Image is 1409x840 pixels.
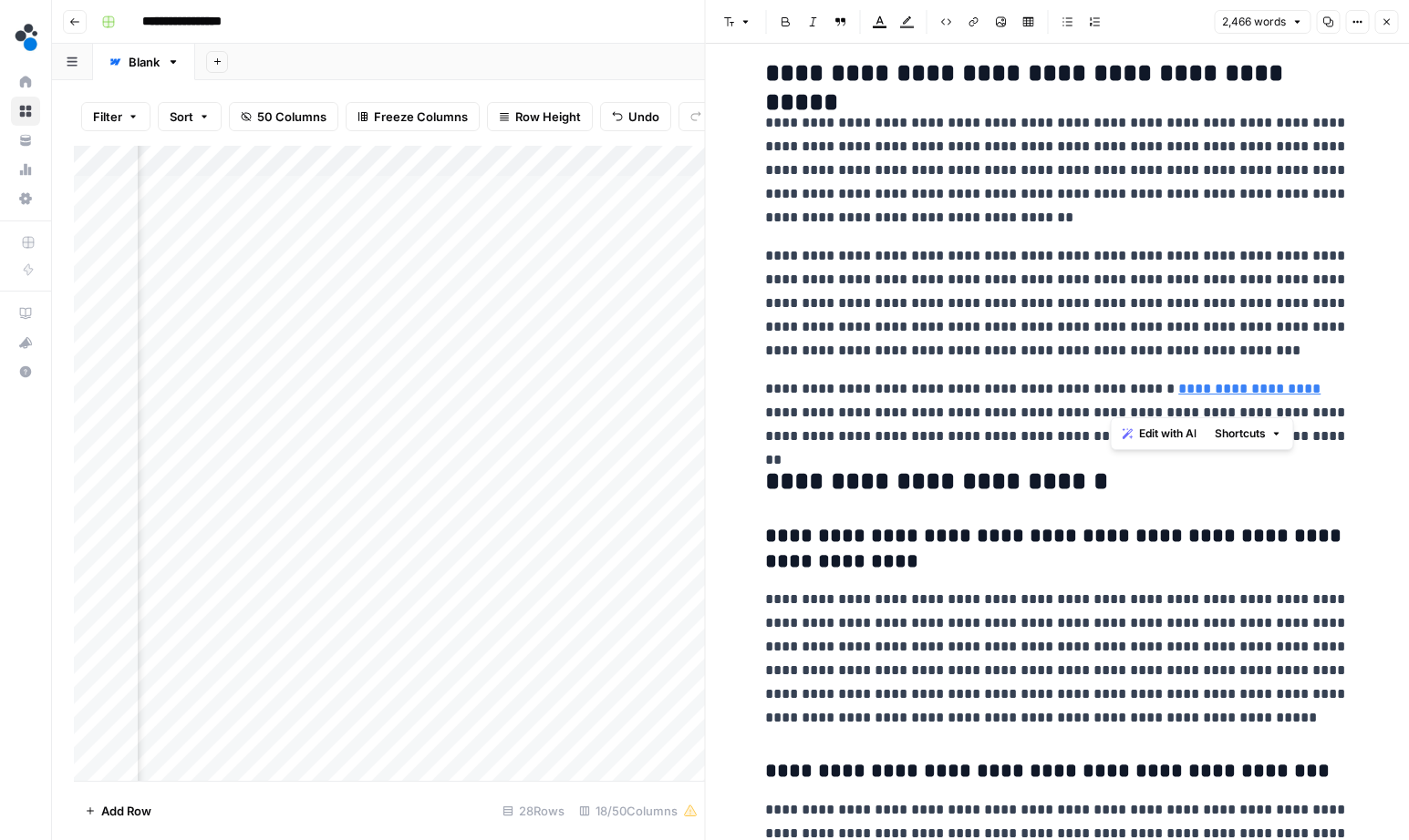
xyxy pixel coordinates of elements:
[93,108,122,126] span: Filter
[129,53,160,71] div: Blank
[374,108,468,126] span: Freeze Columns
[1115,422,1204,446] button: Edit with AI
[628,108,659,126] span: Undo
[600,102,671,131] button: Undo
[229,102,338,131] button: 50 Columns
[11,155,40,184] a: Usage
[257,108,326,126] span: 50 Columns
[572,796,705,825] div: 18/50 Columns
[158,102,222,131] button: Sort
[11,97,40,126] a: Browse
[346,102,480,131] button: Freeze Columns
[11,67,40,97] a: Home
[1207,422,1290,446] button: Shortcuts
[495,796,572,825] div: 28 Rows
[1222,14,1286,30] span: 2,466 words
[1139,425,1197,442] span: Edit with AI
[11,184,40,213] a: Settings
[170,108,193,126] span: Sort
[487,102,593,131] button: Row Height
[74,796,162,825] button: Add Row
[515,108,581,126] span: Row Height
[1215,425,1266,442] span: Shortcuts
[11,299,40,328] a: AirOps Academy
[11,21,44,54] img: spot.ai Logo
[93,44,195,80] a: Blank
[11,15,40,60] button: Workspace: spot.ai
[101,802,151,820] span: Add Row
[11,357,40,386] button: Help + Support
[1214,10,1311,34] button: 2,466 words
[12,329,39,356] div: What's new?
[11,126,40,155] a: Your Data
[81,102,150,131] button: Filter
[11,328,40,357] button: What's new?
